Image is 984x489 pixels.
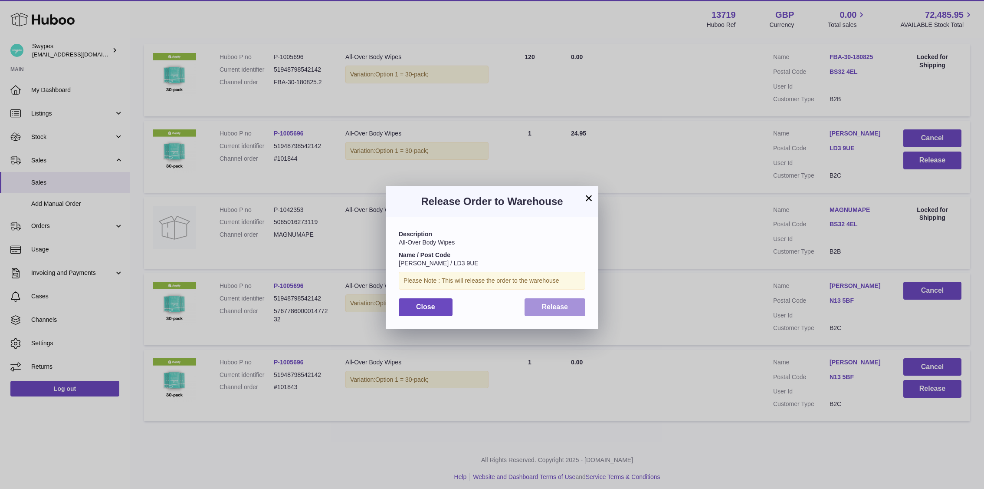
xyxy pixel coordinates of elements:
span: Close [416,303,435,311]
strong: Description [399,231,432,238]
button: × [584,193,594,203]
button: Release [525,298,586,316]
span: [PERSON_NAME] / LD3 9UE [399,260,479,267]
button: Close [399,298,453,316]
h3: Release Order to Warehouse [399,195,585,208]
span: All-Over Body Wipes [399,239,455,246]
div: Please Note : This will release the order to the warehouse [399,272,585,290]
strong: Name / Post Code [399,251,450,258]
span: Release [542,303,568,311]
